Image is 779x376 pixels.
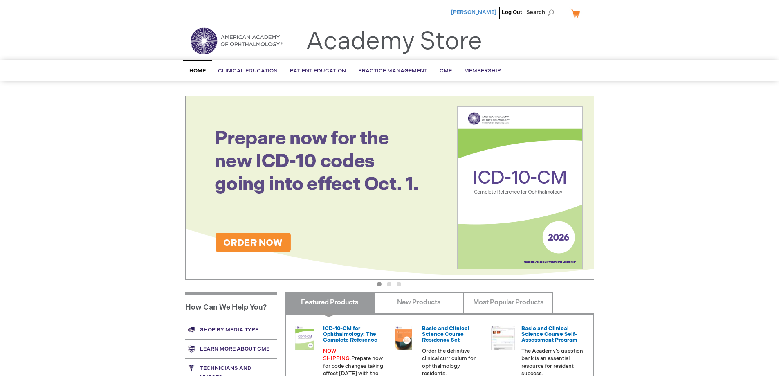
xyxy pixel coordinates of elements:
[323,325,377,344] a: ICD-10-CM for Ophthalmology: The Complete Reference
[422,325,469,344] a: Basic and Clinical Science Course Residency Set
[387,282,391,286] button: 2 of 3
[185,292,277,320] h1: How Can We Help You?
[290,68,346,74] span: Patient Education
[491,326,515,350] img: bcscself_20.jpg
[440,68,452,74] span: CME
[358,68,427,74] span: Practice Management
[463,292,553,313] a: Most Popular Products
[521,325,577,344] a: Basic and Clinical Science Course Self-Assessment Program
[292,326,317,350] img: 0120008u_42.png
[285,292,375,313] a: Featured Products
[451,9,496,16] a: [PERSON_NAME]
[391,326,416,350] img: 02850963u_47.png
[185,320,277,339] a: Shop by media type
[185,339,277,358] a: Learn more about CME
[464,68,501,74] span: Membership
[502,9,522,16] a: Log Out
[526,4,557,20] span: Search
[323,348,351,362] font: NOW SHIPPING:
[397,282,401,286] button: 3 of 3
[377,282,382,286] button: 1 of 3
[189,68,206,74] span: Home
[218,68,278,74] span: Clinical Education
[374,292,464,313] a: New Products
[306,27,482,56] a: Academy Store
